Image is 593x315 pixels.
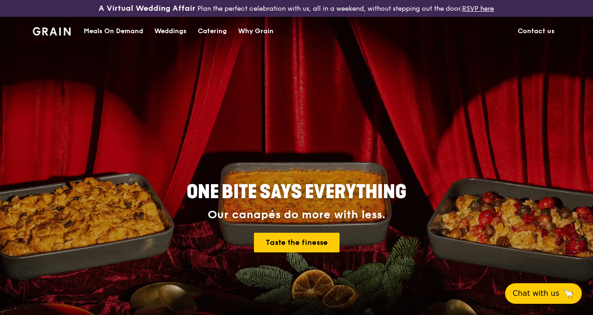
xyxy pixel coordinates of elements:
div: Why Grain [238,17,274,45]
button: Chat with us🦙 [505,283,582,304]
a: RSVP here [462,5,494,13]
div: Catering [198,17,227,45]
img: Grain [33,27,71,36]
a: Weddings [149,17,192,45]
div: Weddings [154,17,187,45]
a: GrainGrain [33,16,71,44]
div: Our canapés do more with less. [128,208,465,222]
a: Contact us [512,17,560,45]
div: Plan the perfect celebration with us, all in a weekend, without stepping out the door. [99,4,494,13]
a: Taste the finesse [254,233,340,252]
span: ONE BITE SAYS EVERYTHING [187,181,406,203]
span: Chat with us [513,288,559,299]
span: 🦙 [563,288,574,299]
div: Meals On Demand [84,17,143,45]
h3: A Virtual Wedding Affair [99,4,195,13]
a: Catering [192,17,232,45]
a: Why Grain [232,17,279,45]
